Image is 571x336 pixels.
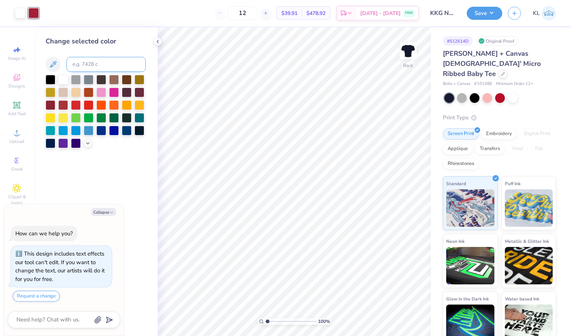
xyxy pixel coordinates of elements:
div: Vinyl [507,143,528,155]
span: 100 % [318,318,330,325]
span: Minimum Order: 12 + [496,81,533,87]
span: $478.92 [306,9,325,17]
div: Change selected color [46,36,146,46]
div: Print Type [443,113,556,122]
a: KL [533,6,556,21]
div: Digital Print [519,128,555,140]
img: Puff Ink [505,189,553,227]
button: Request a change [13,291,60,302]
input: Untitled Design [425,6,461,21]
span: [DATE] - [DATE] [360,9,401,17]
span: Greek [11,166,23,172]
div: How can we help you? [15,230,73,237]
span: Add Text [8,111,26,117]
div: This design includes text effects our tool can't edit. If you want to change the text, our artist... [15,250,105,283]
span: Neon Ink [446,237,464,245]
div: Embroidery [481,128,517,140]
div: Foil [530,143,548,155]
img: Kaitlynn Lawson [541,6,556,21]
span: # 1010BE [474,81,492,87]
span: KL [533,9,540,18]
img: Neon Ink [446,247,494,284]
div: Screen Print [443,128,479,140]
button: Collapse [91,208,116,216]
span: Glow in the Dark Ink [446,295,489,303]
img: Standard [446,189,494,227]
input: – – [228,6,257,20]
div: Original Proof [476,36,518,46]
span: Puff Ink [505,180,521,187]
div: Transfers [475,143,505,155]
div: Applique [443,143,473,155]
span: Bella + Canvas [443,81,470,87]
input: e.g. 7428 c [67,57,146,72]
img: Back [401,43,416,58]
span: FREE [405,10,413,16]
span: Metallic & Glitter Ink [505,237,549,245]
div: Rhinestones [443,158,479,169]
span: Upload [9,138,24,144]
span: Standard [446,180,466,187]
span: Image AI [8,55,26,61]
span: [PERSON_NAME] + Canvas [DEMOGRAPHIC_DATA]' Micro Ribbed Baby Tee [443,49,541,78]
span: Clipart & logos [4,194,30,206]
span: $39.91 [281,9,297,17]
div: # 512614D [443,36,473,46]
span: Water based Ink [505,295,539,303]
div: Back [403,62,413,69]
button: Save [467,7,502,20]
span: Designs [9,83,25,89]
img: Metallic & Glitter Ink [505,247,553,284]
